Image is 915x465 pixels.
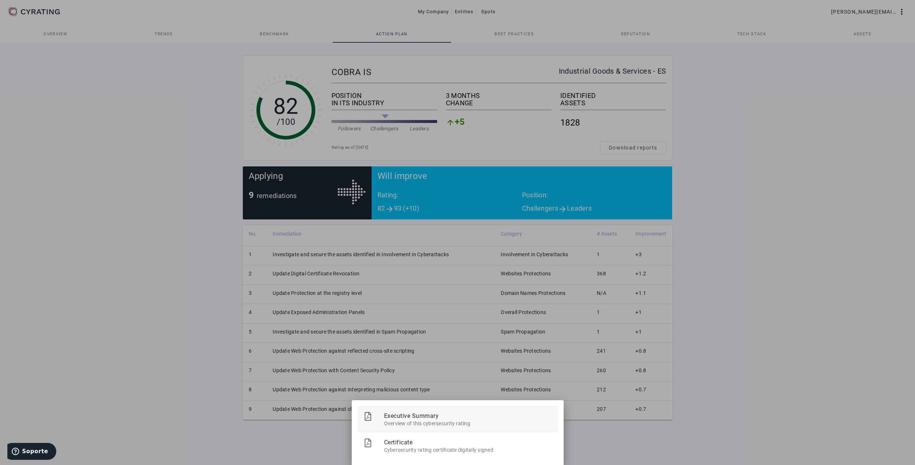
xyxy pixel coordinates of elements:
iframe: Abre un widget desde donde se puede obtener más información [7,443,56,461]
mat-icon: Download [363,412,372,421]
span: Cybersecurity rating certificate digitally signed [384,444,552,454]
span: Executive Summary [384,406,552,425]
span: Overview of this cybersecurity rating [384,418,552,427]
a: DownloadCertificateCybersecurity rating certificate digitally signed [358,433,558,459]
mat-icon: Download [363,438,372,447]
a: DownloadExecutive SummaryOverview of this cybersecurity rating [358,406,558,433]
span: Certificate [384,433,552,452]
